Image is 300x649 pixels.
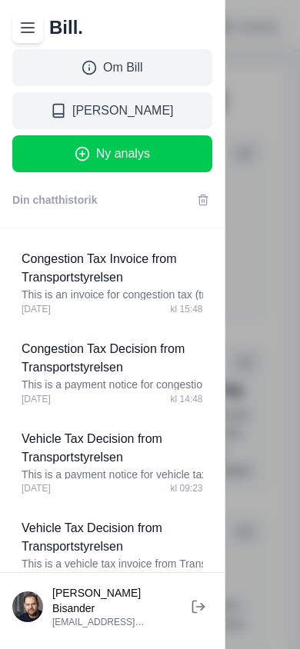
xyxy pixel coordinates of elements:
[194,191,212,209] button: Rensa historik
[12,591,43,622] img: Tim
[170,482,202,494] span: kl 09:23
[170,393,202,405] span: kl 14:48
[22,482,51,494] span: [DATE]
[170,303,202,315] span: kl 15:48
[52,616,145,628] p: [EMAIL_ADDRESS][DOMAIN_NAME]
[22,393,51,405] span: [DATE]
[12,135,212,172] button: Ny analys
[12,12,43,43] button: Toggle history menu
[22,287,203,302] p: This is an invoice for congestion tax (trängselskatt) for [DATE].
[52,585,185,616] p: [PERSON_NAME] Bisander
[12,49,212,86] a: Om Bill
[72,102,174,120] span: [PERSON_NAME]
[22,340,203,377] h3: Congestion Tax Decision from Transportstyrelsen
[22,303,51,315] span: [DATE]
[22,430,203,467] h3: Vehicle Tax Decision from Transportstyrelsen
[22,467,203,482] p: This is a payment notice for vehicle tax and related fees from Transportstyrelsen (Swedish Transp...
[96,145,150,163] span: Ny analys
[22,556,203,571] p: This is a vehicle tax invoice from Transportstyrelsen for a passenger car.
[49,15,88,40] a: Bill.
[103,58,143,77] span: Om Bill
[22,519,203,556] h3: Vehicle Tax Decision from Transportstyrelsen
[185,593,212,621] a: Logga ut
[12,192,97,208] h2: Din chatthistorik
[22,377,203,392] p: This is a payment notice for congestion tax (trängselskatt) for [DATE] issued by Transportstyrelsen.
[12,92,212,129] a: [PERSON_NAME]
[22,250,203,287] h3: Congestion Tax Invoice from Transportstyrelsen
